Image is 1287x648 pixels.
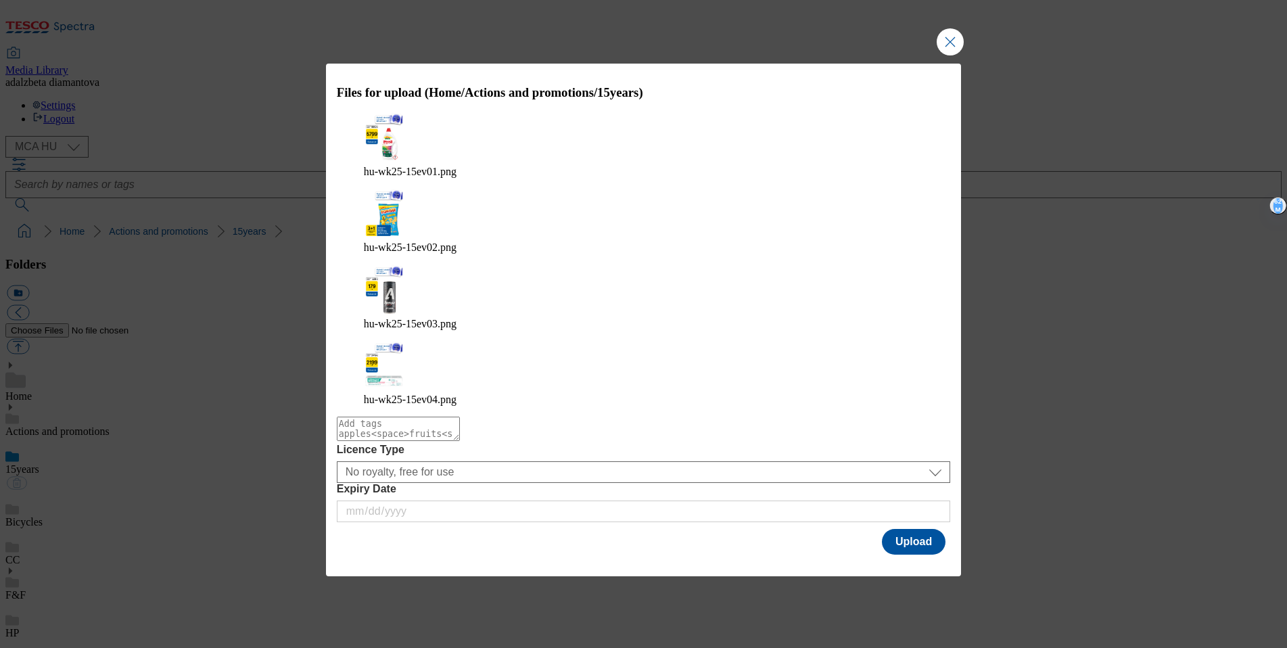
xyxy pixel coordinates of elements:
img: preview [364,112,404,162]
figcaption: hu-wk25-15ev01.png [364,166,924,178]
label: Licence Type [337,444,951,456]
img: preview [364,189,404,239]
button: Close Modal [937,28,964,55]
h3: Files for upload (Home/Actions and promotions/15years) [337,85,951,100]
div: Modal [326,64,962,576]
img: preview [364,341,404,391]
figcaption: hu-wk25-15ev04.png [364,394,924,406]
img: preview [364,264,404,315]
figcaption: hu-wk25-15ev02.png [364,241,924,254]
figcaption: hu-wk25-15ev03.png [364,318,924,330]
button: Upload [882,529,945,555]
label: Expiry Date [337,483,951,495]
